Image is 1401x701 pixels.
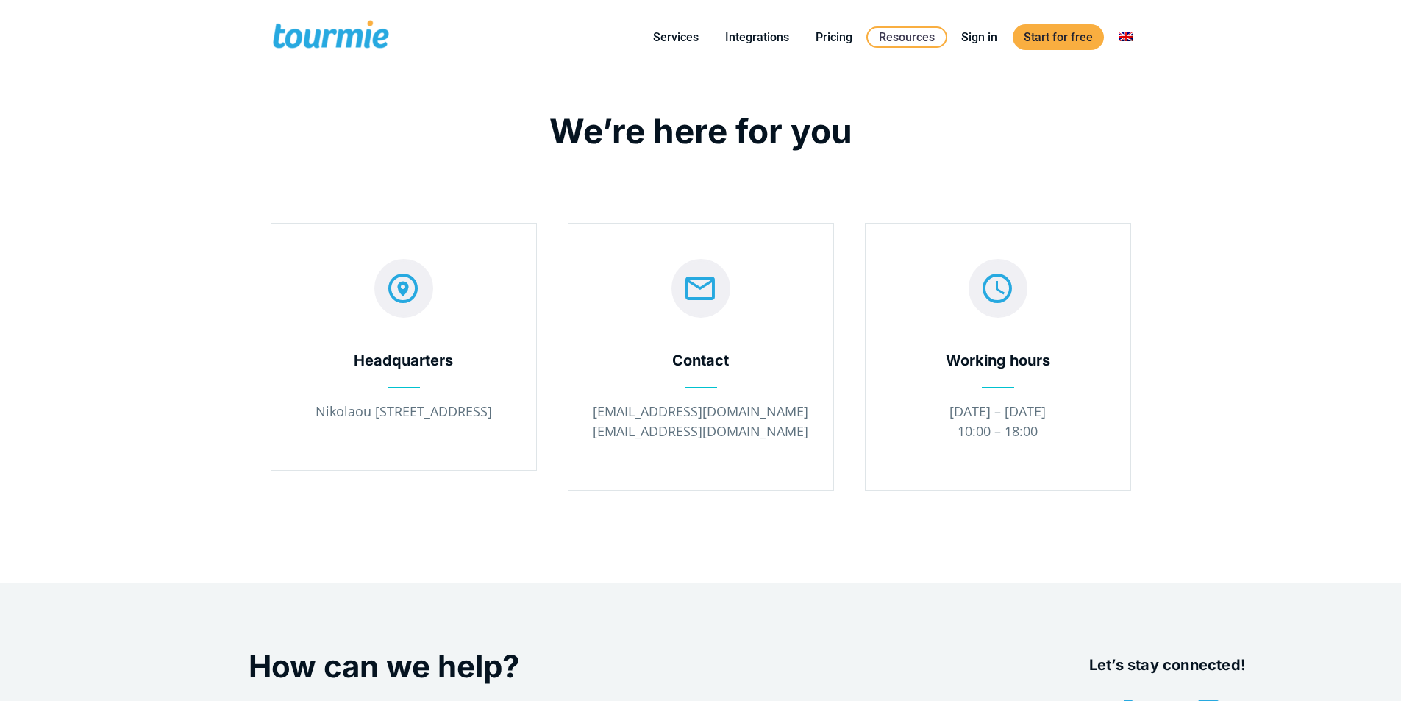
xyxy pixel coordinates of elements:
[293,352,514,370] div: Headquarters
[888,352,1108,370] div: Working hours
[646,261,755,316] span: 
[1013,24,1104,50] a: Start for free
[349,261,458,316] span: 
[714,28,800,46] a: Integrations
[1089,656,1246,674] strong: Let’s stay connected!
[271,111,1131,151] h1: We’re here for you
[249,647,919,686] div: How can we help?
[591,352,811,370] div: Contact
[805,28,863,46] a: Pricing
[950,28,1008,46] a: Sign in
[591,402,811,441] p: [EMAIL_ADDRESS][DOMAIN_NAME] [EMAIL_ADDRESS][DOMAIN_NAME]
[944,261,1052,316] span: 
[888,402,1108,441] p: [DATE] – [DATE] 10:00 – 18:00
[293,402,514,421] p: Nikolaou [STREET_ADDRESS]
[642,28,710,46] a: Services
[866,26,947,48] a: Resources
